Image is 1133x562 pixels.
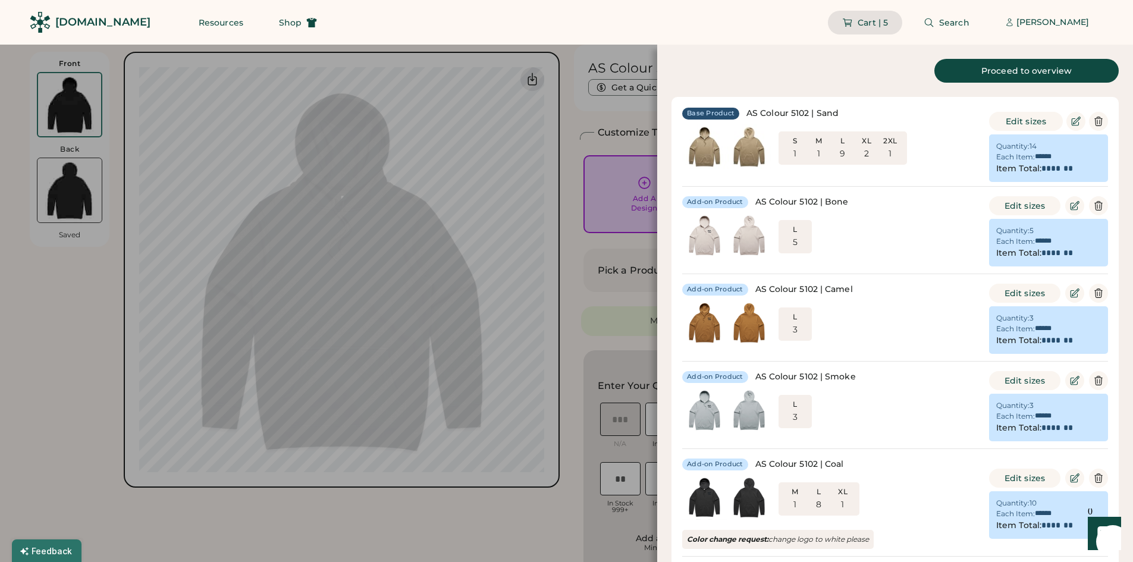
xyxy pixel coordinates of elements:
img: generate-image [727,475,771,520]
div: Add-on Product [687,285,743,294]
div: L [809,487,828,497]
span: Search [939,18,969,27]
div: Add-on Product [687,460,743,469]
div: Item Total: [996,247,1041,259]
div: AS Colour 5102 | Sand [746,108,839,120]
button: Delete [1089,196,1108,215]
div: L [833,136,852,146]
div: L [786,400,805,409]
button: Edit sizes [989,196,1060,215]
div: [DOMAIN_NAME] [55,15,150,30]
div: 5 [1030,226,1034,236]
button: Delete [1089,112,1108,131]
span: Cart | 5 [858,18,888,27]
button: Delete [1089,469,1108,488]
div: Item Total: [996,520,1041,532]
img: yH5BAEAAAAALAAAAAABAAEAAAIBRAA7 [727,124,771,169]
img: generate-image [682,388,727,432]
button: Edit sizes [989,469,1060,488]
div: 2 [864,148,869,160]
div: Add-on Product [687,372,743,382]
div: 3 [1030,313,1034,323]
div: 1 [793,499,796,511]
a: Proceed to overview [934,59,1119,83]
div: Add-on Product [687,197,743,207]
div: XL [833,487,852,497]
img: generate-image [682,300,727,345]
div: 1 [841,499,844,511]
button: Edit Product [1065,196,1084,215]
img: generate-image [727,300,771,345]
iframe: Front Chat [1076,508,1128,560]
div: Item Total: [996,422,1041,434]
button: Edit Product [1065,371,1084,390]
div: 3 [793,324,798,336]
div: Proceed to overview [949,67,1104,75]
div: [PERSON_NAME] [1016,17,1089,29]
div: Quantity: [996,401,1030,410]
div: 3 [793,412,798,423]
div: Quantity: [996,313,1030,323]
div: S [786,136,805,146]
img: generate-image [682,475,727,520]
img: generate-image [727,213,771,258]
div: 3 [1030,401,1034,410]
div: Item Total: [996,163,1041,175]
img: Rendered Logo - Screens [30,12,51,33]
div: Each Item: [996,237,1035,246]
div: Quantity: [996,226,1030,236]
div: AS Colour 5102 | Bone [755,196,849,208]
button: Edit Product [1065,284,1084,303]
div: Quantity: [996,498,1030,508]
div: Each Item: [996,412,1035,421]
div: Each Item: [996,509,1035,519]
div: Quantity: [996,142,1030,151]
button: Edit sizes [989,112,1063,131]
div: Each Item: [996,324,1035,334]
div: Base Product [687,109,735,118]
div: 8 [816,499,821,511]
div: 5 [793,237,798,249]
img: generate-image [682,213,727,258]
div: L [786,225,805,234]
div: L [786,312,805,322]
div: 14 [1030,142,1037,151]
div: AS Colour 5102 | Camel [755,284,853,296]
div: 1 [889,148,892,160]
button: Delete [1089,284,1108,303]
div: 1 [793,148,796,160]
button: Edit sizes [989,371,1060,390]
span: Shop [279,18,302,27]
button: Edit Product [1066,112,1085,131]
div: 2XL [881,136,900,146]
button: Resources [184,11,258,34]
button: Search [909,11,984,34]
div: M [786,487,805,497]
img: yH5BAEAAAAALAAAAAABAAEAAAIBRAA7 [682,124,727,169]
div: Each Item: [996,152,1035,162]
button: Shop [265,11,331,34]
img: generate-image [727,388,771,432]
div: AS Colour 5102 | Smoke [755,371,856,383]
button: Cart | 5 [828,11,902,34]
div: AS Colour 5102 | Coal [755,459,844,470]
div: XL [857,136,876,146]
div: 9 [840,148,845,160]
strong: Color change request: [687,535,768,544]
div: M [809,136,828,146]
div: 1 [817,148,820,160]
button: Edit sizes [989,284,1060,303]
button: Delete [1089,371,1108,390]
button: Edit Product [1065,469,1084,488]
em: change logo to white please [687,535,869,544]
div: 10 [1030,498,1037,508]
div: Item Total: [996,335,1041,347]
